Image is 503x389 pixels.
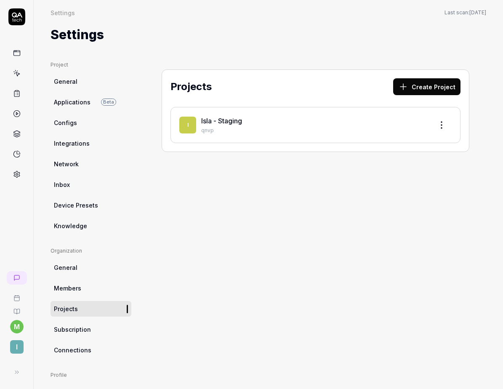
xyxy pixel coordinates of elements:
[3,333,30,355] button: I
[179,117,196,133] span: I
[51,25,104,44] h1: Settings
[393,78,460,95] button: Create Project
[3,301,30,315] a: Documentation
[3,288,30,301] a: Book a call with us
[10,340,24,354] span: I
[54,118,77,127] span: Configs
[444,9,486,16] span: Last scan:
[54,201,98,210] span: Device Presets
[51,218,131,234] a: Knowledge
[54,98,90,107] span: Applications
[51,177,131,192] a: Inbox
[51,94,131,110] a: ApplicationsBeta
[54,284,81,293] span: Members
[54,263,77,272] span: General
[51,61,131,69] div: Project
[51,74,131,89] a: General
[469,9,486,16] time: [DATE]
[51,8,75,17] div: Settings
[54,221,87,230] span: Knowledge
[51,280,131,296] a: Members
[54,304,78,313] span: Projects
[51,342,131,358] a: Connections
[54,325,91,334] span: Subscription
[10,320,24,333] button: m
[51,247,131,255] div: Organization
[7,271,27,285] a: New conversation
[54,77,77,86] span: General
[51,156,131,172] a: Network
[51,260,131,275] a: General
[54,180,70,189] span: Inbox
[201,117,242,125] a: Isla - Staging
[51,136,131,151] a: Integrations
[54,139,90,148] span: Integrations
[51,301,131,317] a: Projects
[201,127,426,134] p: qnvp
[51,115,131,131] a: Configs
[54,346,91,354] span: Connections
[170,79,212,94] h2: Projects
[54,160,79,168] span: Network
[444,9,486,16] button: Last scan:[DATE]
[51,371,131,379] div: Profile
[101,99,116,106] span: Beta
[51,197,131,213] a: Device Presets
[51,322,131,337] a: Subscription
